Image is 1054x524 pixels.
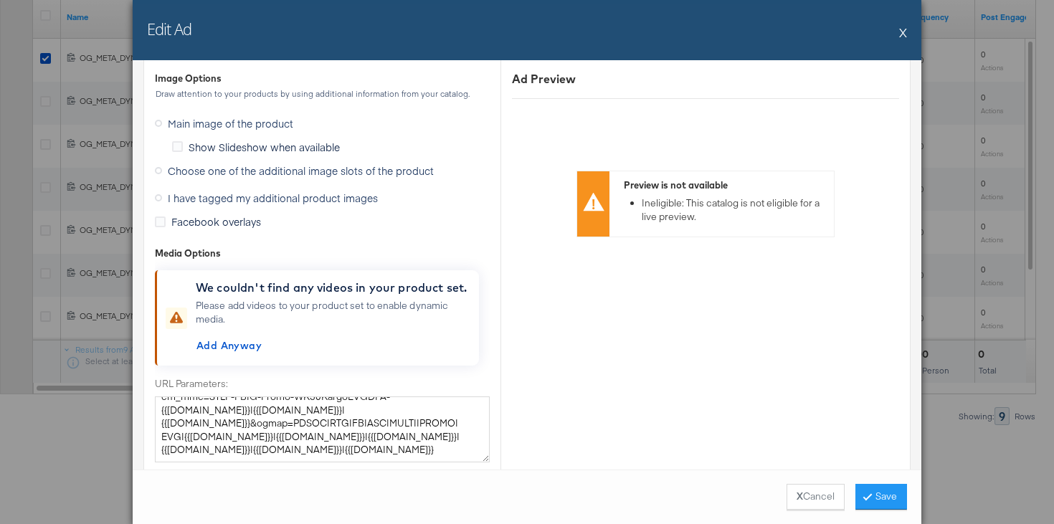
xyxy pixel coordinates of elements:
[155,247,490,260] div: Media Options
[787,484,845,510] button: XCancel
[642,196,827,223] li: Ineligible: This catalog is not eligible for a live preview.
[155,89,490,99] div: Draw attention to your products by using additional information from your catalog.
[196,299,473,357] div: Please add videos to your product set to enable dynamic media.
[191,334,267,357] button: Add Anyway
[171,214,261,229] span: Facebook overlays
[155,396,490,462] textarea: cm_mmc=STLP-FBIG-Promo-WK30KargoEVGDPA-{{[DOMAIN_NAME]}}|{{[DOMAIN_NAME]}}|{{[DOMAIN_NAME]}}&ogma...
[899,18,907,47] button: X
[189,140,340,154] span: Show Slideshow when available
[155,72,222,85] div: Image Options
[168,116,293,130] span: Main image of the product
[855,484,907,510] button: Save
[196,279,473,296] div: We couldn't find any videos in your product set.
[196,337,262,355] span: Add Anyway
[624,178,827,192] div: Preview is not available
[168,163,434,178] span: Choose one of the additional image slots of the product
[168,191,378,205] span: I have tagged my additional product images
[797,490,803,503] strong: X
[155,377,490,391] label: URL Parameters:
[147,18,191,39] h2: Edit Ad
[512,71,899,87] div: Ad Preview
